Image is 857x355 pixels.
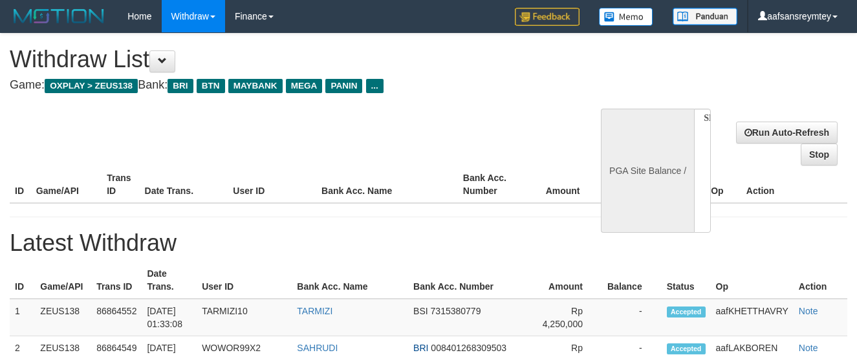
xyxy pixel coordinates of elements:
span: ... [366,79,384,93]
td: 1 [10,299,35,336]
h1: Latest Withdraw [10,230,847,256]
th: Bank Acc. Name [292,262,408,299]
a: Stop [801,144,838,166]
h4: Game: Bank: [10,79,558,92]
th: User ID [228,166,316,203]
td: [DATE] 01:33:08 [142,299,197,336]
th: Game/API [31,166,102,203]
th: Bank Acc. Name [316,166,458,203]
span: Accepted [667,307,706,317]
img: panduan.png [673,8,737,25]
span: OXPLAY > ZEUS138 [45,79,138,93]
th: Date Trans. [142,262,197,299]
td: ZEUS138 [35,299,91,336]
img: Feedback.jpg [515,8,580,26]
h1: Withdraw List [10,47,558,72]
span: Accepted [667,343,706,354]
td: - [602,299,662,336]
th: Bank Acc. Number [458,166,528,203]
span: BTN [197,79,225,93]
th: Balance [600,166,664,203]
span: PANIN [325,79,362,93]
div: PGA Site Balance / [601,109,694,233]
span: MAYBANK [228,79,283,93]
span: 008401268309503 [431,343,506,353]
span: MEGA [286,79,323,93]
span: BSI [413,306,428,316]
a: TARMIZI [297,306,332,316]
th: ID [10,166,31,203]
th: Amount [528,166,599,203]
th: Balance [602,262,662,299]
span: BRI [168,79,193,93]
img: Button%20Memo.svg [599,8,653,26]
th: Game/API [35,262,91,299]
th: Action [794,262,847,299]
img: MOTION_logo.png [10,6,108,26]
a: SAHRUDI [297,343,338,353]
th: Status [662,262,711,299]
th: Trans ID [102,166,139,203]
th: ID [10,262,35,299]
th: Amount [532,262,602,299]
th: Action [741,166,847,203]
th: User ID [197,262,292,299]
td: aafKHETTHAVRY [711,299,794,336]
td: 86864552 [91,299,142,336]
th: Trans ID [91,262,142,299]
th: Date Trans. [140,166,228,203]
td: TARMIZI10 [197,299,292,336]
a: Note [799,343,818,353]
span: BRI [413,343,428,353]
a: Run Auto-Refresh [736,122,838,144]
th: Bank Acc. Number [408,262,532,299]
a: Note [799,306,818,316]
th: Op [706,166,741,203]
span: 7315380779 [431,306,481,316]
th: Op [711,262,794,299]
td: Rp 4,250,000 [532,299,602,336]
